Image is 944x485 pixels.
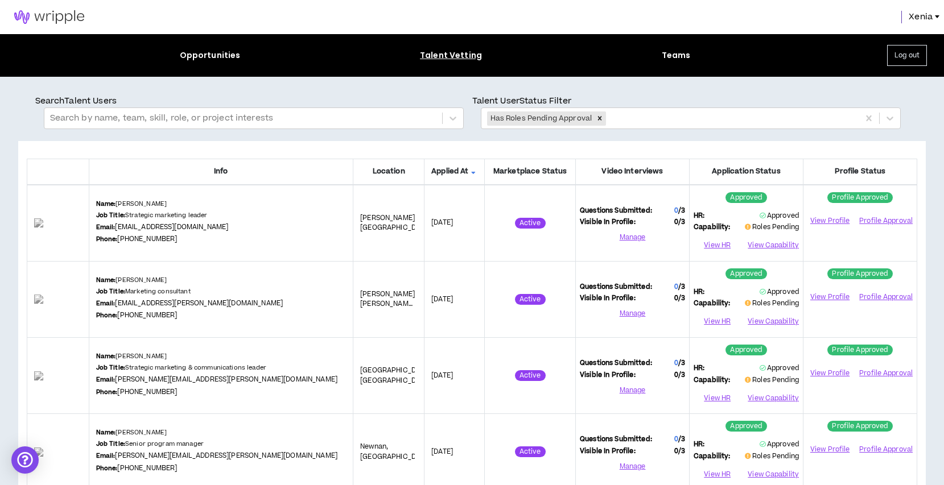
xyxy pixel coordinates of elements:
div: Teams [662,49,691,61]
span: Capability: [694,375,731,385]
span: Roles Pending [752,375,799,385]
span: / 3 [678,282,685,292]
button: View Capability [748,389,799,407]
p: Strategic marketing & communications leader [96,363,266,372]
p: Talent User Status Filter [472,95,909,107]
sup: Active [515,218,546,229]
a: [PHONE_NUMBER] [117,463,177,473]
a: View Profile [807,287,852,307]
button: Log out [887,45,927,66]
b: Email: [96,451,116,460]
b: Name: [96,428,116,437]
span: Questions Submitted: [580,282,652,292]
th: Profile Status [803,159,917,185]
sup: Active [515,446,546,457]
span: 0 [674,370,685,380]
a: [PHONE_NUMBER] [117,234,177,244]
a: [PHONE_NUMBER] [117,387,177,397]
span: Approved [760,440,799,449]
span: Visible In Profile: [580,293,636,304]
b: Job Title: [96,440,125,448]
button: View HR [694,389,741,407]
a: [PERSON_NAME][EMAIL_ADDRESS][PERSON_NAME][DOMAIN_NAME] [115,451,337,461]
b: Job Title: [96,211,125,219]
p: [DATE] [431,295,477,305]
p: [DATE] [431,371,477,381]
img: LNagbB2P5rjRD0pfMsnW0NbfCUlnWXmKusZghSqZ.png [34,371,82,380]
a: View Profile [807,363,852,383]
span: / 3 [678,206,685,215]
span: 0 [674,217,685,227]
span: Questions Submitted: [580,434,652,445]
p: [DATE] [431,218,477,228]
p: Marketing consultant [96,287,191,296]
button: View Capability [748,237,799,254]
b: Phone: [96,311,118,320]
span: 0 [674,293,685,304]
span: / 3 [678,358,685,368]
p: Strategic marketing leader [96,211,208,220]
sup: Approved [725,192,766,203]
button: Profile Approval [859,441,913,458]
span: Visible In Profile: [580,446,636,457]
span: [PERSON_NAME] , [GEOGRAPHIC_DATA] [360,213,430,233]
sup: Profile Approved [827,268,892,279]
span: 0 [674,206,678,215]
span: / 3 [678,434,685,444]
span: / 3 [678,370,685,380]
th: Info [89,159,353,185]
button: Manage [580,458,685,475]
b: Job Title: [96,287,125,296]
span: Approved [760,211,799,221]
button: Manage [580,229,685,246]
span: Visible In Profile: [580,217,636,227]
span: / 3 [678,217,685,227]
div: Open Intercom Messenger [11,446,39,474]
button: Profile Approval [859,288,913,305]
span: Applied At [431,166,477,177]
span: Roles Pending [752,451,799,461]
span: 0 [674,358,678,368]
p: Senior program manager [96,440,204,449]
span: Capability: [694,451,731,462]
sup: Profile Approved [827,192,892,203]
a: View Profile [807,211,852,231]
p: [PERSON_NAME] [96,428,167,437]
button: Manage [580,305,685,322]
span: Questions Submitted: [580,206,652,216]
span: Roles Pending [752,222,799,232]
button: View HR [694,313,741,330]
a: [EMAIL_ADDRESS][PERSON_NAME][DOMAIN_NAME] [115,299,283,308]
span: Visible In Profile: [580,370,636,380]
span: HR: [694,287,704,297]
div: Opportunities [180,49,241,61]
b: Name: [96,200,116,208]
sup: Profile Approved [827,421,892,432]
p: Search Talent Users [35,95,472,107]
button: View Capability [748,313,799,330]
span: [GEOGRAPHIC_DATA] , [GEOGRAPHIC_DATA] [360,366,432,385]
th: Location [353,159,424,185]
b: Email: [96,223,116,231]
p: [PERSON_NAME] [96,200,167,209]
span: Newnan , [GEOGRAPHIC_DATA] [360,442,430,462]
img: DVe40FsQ8FStSXp8qK2H7nc9N8gzmkEUWCmV9r88.png [34,447,82,457]
span: Capability: [694,299,731,309]
span: Xenia [909,11,933,23]
button: View Capability [748,466,799,483]
span: / 3 [678,446,685,456]
a: View Profile [807,440,852,459]
img: PZx85MXoRtJuUOVkaqESBm6aeYcYh5CbLHEpueCA.png [34,218,82,227]
p: [PERSON_NAME] [96,276,167,285]
b: Name: [96,352,116,360]
button: View HR [694,237,741,254]
span: HR: [694,363,704,374]
a: [PERSON_NAME][EMAIL_ADDRESS][PERSON_NAME][DOMAIN_NAME] [115,375,337,384]
span: 0 [674,434,678,444]
span: Questions Submitted: [580,358,652,368]
span: Approved [760,363,799,373]
span: / 3 [678,293,685,303]
span: Roles Pending [752,299,799,308]
sup: Active [515,294,546,305]
th: Application Status [690,159,803,185]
